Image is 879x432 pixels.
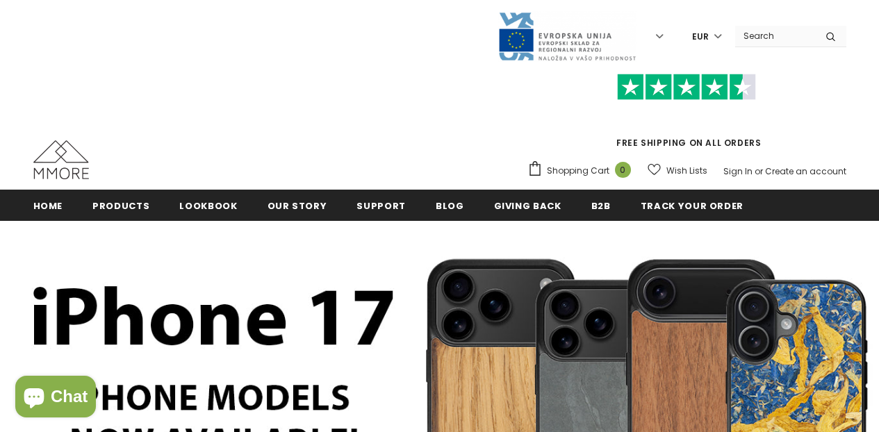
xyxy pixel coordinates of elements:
[765,165,846,177] a: Create an account
[692,30,709,44] span: EUR
[723,165,753,177] a: Sign In
[498,11,636,62] img: Javni Razpis
[179,199,237,213] span: Lookbook
[268,199,327,213] span: Our Story
[268,190,327,221] a: Our Story
[617,74,756,101] img: Trust Pilot Stars
[356,199,406,213] span: support
[33,190,63,221] a: Home
[494,199,561,213] span: Giving back
[92,190,149,221] a: Products
[527,80,846,149] span: FREE SHIPPING ON ALL ORDERS
[615,162,631,178] span: 0
[735,26,815,46] input: Search Site
[33,199,63,213] span: Home
[92,199,149,213] span: Products
[591,190,611,221] a: B2B
[666,164,707,178] span: Wish Lists
[33,140,89,179] img: MMORE Cases
[356,190,406,221] a: support
[641,190,744,221] a: Track your order
[641,199,744,213] span: Track your order
[179,190,237,221] a: Lookbook
[527,160,638,181] a: Shopping Cart 0
[11,376,100,421] inbox-online-store-chat: Shopify online store chat
[547,164,609,178] span: Shopping Cart
[755,165,763,177] span: or
[498,30,636,42] a: Javni Razpis
[436,190,464,221] a: Blog
[648,158,707,183] a: Wish Lists
[591,199,611,213] span: B2B
[494,190,561,221] a: Giving back
[527,100,846,136] iframe: Customer reviews powered by Trustpilot
[436,199,464,213] span: Blog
